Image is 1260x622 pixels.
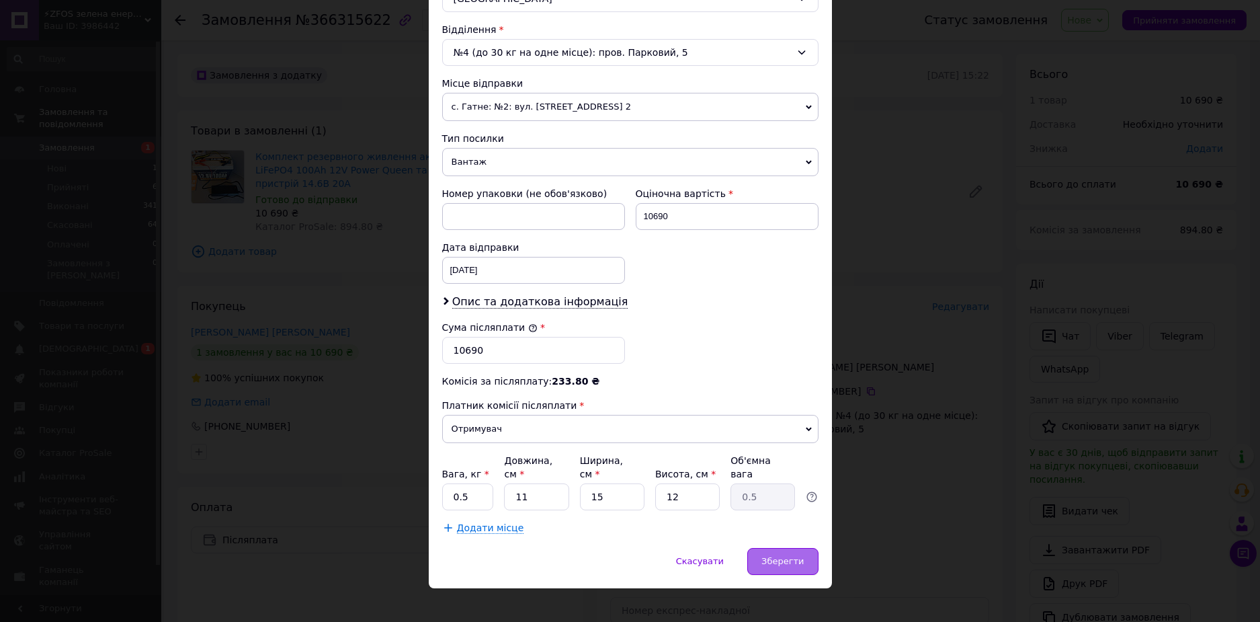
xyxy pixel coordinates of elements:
span: Скасувати [676,556,724,566]
div: Комісія за післяплату: [442,375,818,388]
div: №4 (до 30 кг на одне місце): пров. Парковий, 5 [442,39,818,66]
span: Вантаж [442,148,818,176]
label: Сума післяплати [442,322,538,333]
span: Опис та додаткова інформація [452,295,628,309]
label: Ширина, см [580,455,623,479]
span: Місце відправки [442,78,523,89]
label: Вага, кг [442,469,489,479]
div: Оціночна вартість [636,187,818,200]
span: Додати місце [457,522,524,534]
div: Номер упаковки (не обов'язково) [442,187,625,200]
span: Отримувач [442,415,818,443]
span: Тип посилки [442,133,504,144]
div: Відділення [442,23,818,36]
span: с. Гатне: №2: вул. [STREET_ADDRESS] 2 [442,93,818,121]
span: Платник комісії післяплати [442,400,577,411]
span: Зберегти [761,556,804,566]
div: Об'ємна вага [730,454,795,481]
label: Довжина, см [504,455,552,479]
span: 233.80 ₴ [552,376,599,387]
label: Висота, см [655,469,716,479]
div: Дата відправки [442,241,625,254]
